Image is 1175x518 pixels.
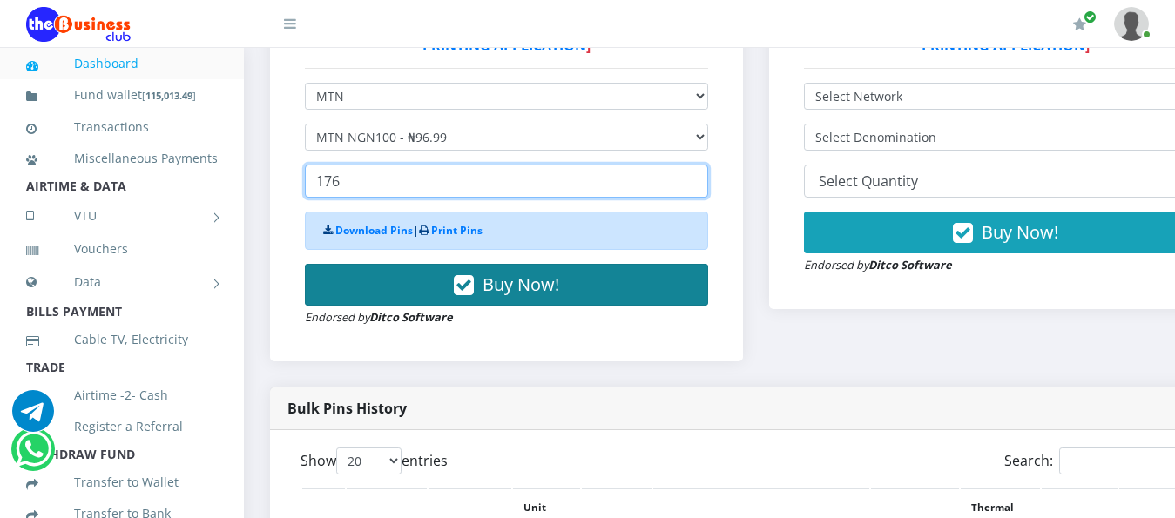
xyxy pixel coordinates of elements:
img: User [1114,7,1149,41]
span: Renew/Upgrade Subscription [1084,10,1097,24]
b: 115,013.49 [145,89,192,102]
label: Show entries [301,447,448,474]
a: Data [26,260,218,304]
a: Transfer to Wallet [26,462,218,502]
small: Endorsed by [305,309,453,325]
a: Chat for support [16,441,51,470]
a: Chat for support [12,403,54,432]
a: Airtime -2- Cash [26,375,218,415]
strong: Bulk Pins History [287,399,407,418]
a: Vouchers [26,229,218,269]
strong: | [323,223,483,238]
button: Buy Now! [305,264,708,306]
strong: Ditco Software [868,257,952,272]
a: Transactions [26,107,218,147]
a: Register a Referral [26,407,218,447]
span: Buy Now! [483,272,559,296]
input: Enter Quantity [305,165,708,198]
select: Showentries [336,447,402,474]
img: Logo [26,7,131,42]
a: Cable TV, Electricity [26,320,218,360]
small: [ ] [142,89,196,102]
a: Download Pins [335,223,413,238]
a: VTU [26,194,218,238]
span: Buy Now! [982,220,1058,244]
a: Print Pins [431,223,483,238]
i: Renew/Upgrade Subscription [1073,17,1086,31]
a: Fund wallet[115,013.49] [26,75,218,116]
small: Endorsed by [804,257,952,272]
a: Dashboard [26,44,218,84]
strong: Ditco Software [369,309,453,325]
a: Miscellaneous Payments [26,138,218,178]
